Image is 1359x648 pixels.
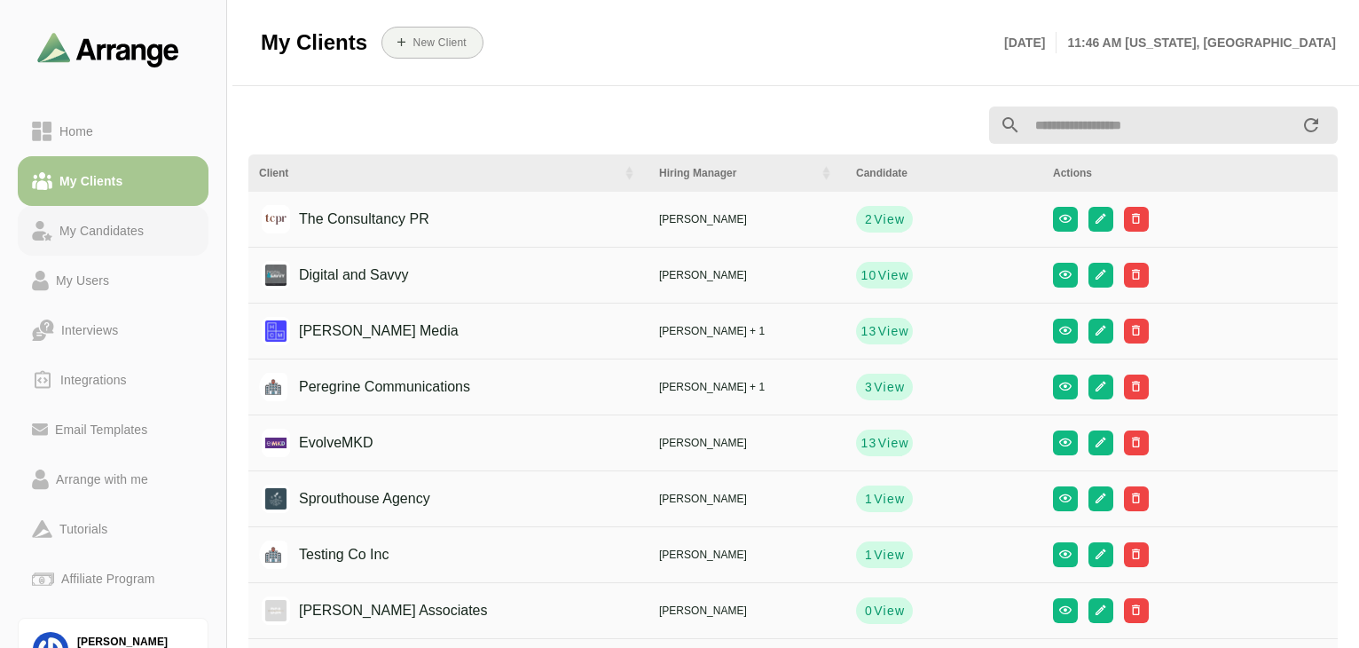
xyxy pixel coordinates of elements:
button: 2View [856,206,913,233]
a: Home [18,107,208,156]
button: New Client [381,27,483,59]
div: [PERSON_NAME] + 1 [659,323,835,339]
img: placeholder logo [259,541,287,569]
div: Home [52,121,100,142]
img: arrangeai-name-small-logo.4d2b8aee.svg [37,32,179,67]
a: Integrations [18,355,208,405]
div: [PERSON_NAME] Associates [271,594,488,628]
div: Arrange with me [49,469,155,490]
div: Affiliate Program [54,568,161,589]
button: 13View [856,318,913,344]
strong: 10 [860,266,876,284]
span: View [877,322,909,340]
button: 13View [856,430,913,456]
div: [PERSON_NAME] + 1 [659,379,835,395]
div: The Consultancy PR [271,202,429,236]
div: EvolveMKD [271,426,373,460]
a: My Clients [18,156,208,206]
div: [PERSON_NAME] [659,491,835,507]
a: Interviews [18,305,208,355]
div: Sprouthouse Agency [271,482,430,516]
strong: 0 [864,602,873,620]
p: 11:46 AM [US_STATE], [GEOGRAPHIC_DATA] [1057,32,1336,53]
img: tcpr.jpeg [262,205,290,233]
img: BSA-Logo.jpg [262,597,290,625]
i: appended action [1300,115,1322,136]
strong: 13 [860,322,876,340]
div: [PERSON_NAME] [659,603,835,619]
p: [DATE] [1004,32,1057,53]
div: Email Templates [48,419,154,440]
span: View [873,602,905,620]
div: My Clients [52,170,130,192]
span: View [873,378,905,396]
span: View [873,210,905,228]
img: sprouthouseagency_logo.jpg [262,485,290,513]
div: Actions [1053,165,1327,181]
div: [PERSON_NAME] [659,267,835,283]
strong: 1 [864,490,873,508]
div: [PERSON_NAME] [659,435,835,451]
div: [PERSON_NAME] Media [271,314,459,348]
span: My Clients [261,29,367,56]
span: View [877,434,909,452]
strong: 2 [864,210,873,228]
div: Digital and Savvy [271,258,409,292]
a: Email Templates [18,405,208,454]
div: My Users [49,270,116,291]
button: 10View [856,262,913,288]
strong: 1 [864,546,873,564]
div: Hiring Manager [659,165,808,181]
span: View [873,546,905,564]
div: Interviews [54,320,125,341]
strong: 3 [864,378,873,396]
div: Peregrine Communications [271,370,470,404]
button: 3View [856,374,913,400]
img: evolvemkd-logo.jpg [262,429,290,457]
a: Arrange with me [18,454,208,504]
a: Affiliate Program [18,554,208,604]
button: 1View [856,541,913,568]
img: hannah_cranston_media_logo.jpg [262,317,290,345]
a: My Candidates [18,206,208,256]
button: 1View [856,486,913,512]
a: Tutorials [18,504,208,554]
div: Client [259,165,611,181]
div: Testing Co Inc [271,538,389,572]
div: Tutorials [52,518,114,540]
b: New Client [412,36,466,49]
span: View [877,266,909,284]
strong: 13 [860,434,876,452]
button: 0View [856,597,913,624]
a: My Users [18,256,208,305]
div: Candidate [856,165,1032,181]
div: [PERSON_NAME] [659,547,835,563]
img: 1631367050045.jpg [262,261,290,289]
div: Integrations [53,369,134,391]
div: [PERSON_NAME] [659,211,835,227]
img: placeholder logo [259,373,287,401]
span: View [873,490,905,508]
div: My Candidates [52,220,151,241]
